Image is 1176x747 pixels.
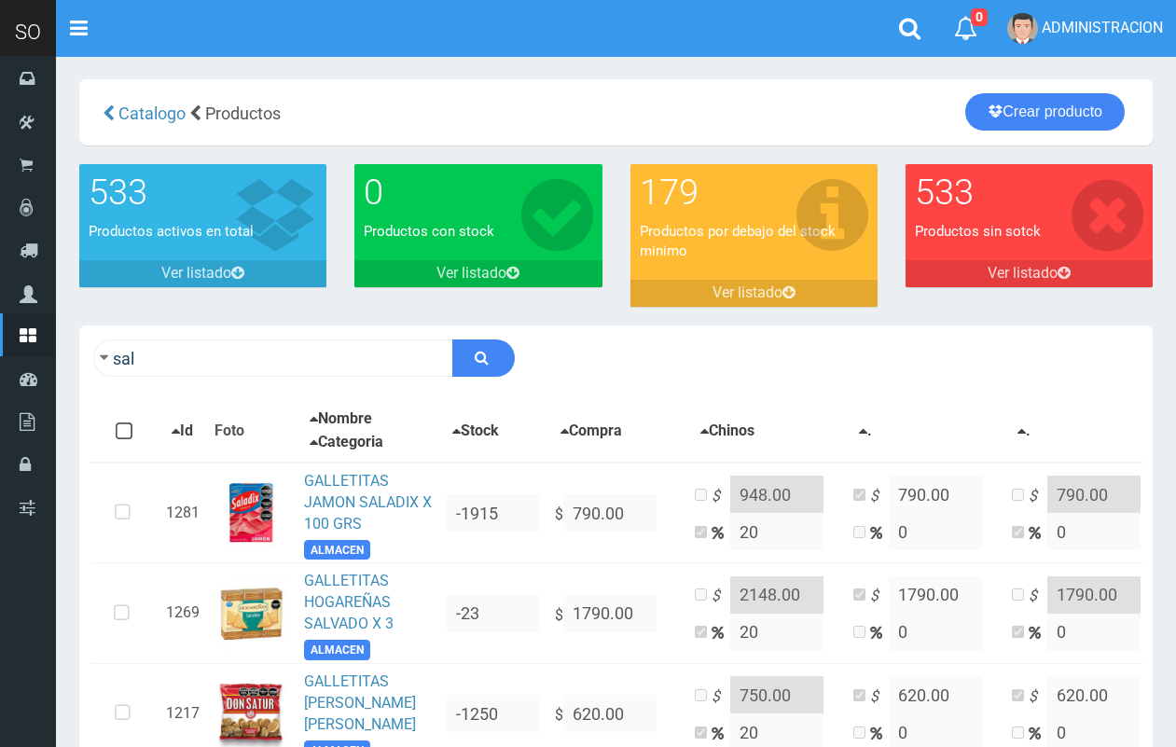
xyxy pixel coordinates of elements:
span: 0 [971,8,988,26]
span: ALMACEN [304,640,370,659]
font: Productos sin sotck [915,223,1041,240]
button: Id [166,420,199,443]
i: $ [870,586,889,607]
button: Nombre [304,408,378,431]
i: $ [1029,586,1047,607]
img: ... [214,476,289,550]
font: Productos activos en total [89,223,254,240]
span: ALMACEN [304,540,370,560]
font: Ver listado [436,264,506,282]
span: Catalogo [118,104,186,123]
th: Foto [207,400,297,463]
button: Chinos [695,420,760,443]
font: Ver listado [988,264,1058,282]
td: 1281 [159,463,207,563]
a: GALLETITAS JAMON SALADIX X 100 GRS [304,472,432,533]
i: $ [870,486,889,507]
button: . [1012,420,1036,443]
i: $ [712,586,730,607]
span: ADMINISTRACION [1042,19,1163,36]
input: Ingrese su busqueda [93,339,453,377]
i: $ [1029,686,1047,708]
td: $ [547,563,687,664]
button: Compra [555,420,628,443]
font: 0 [364,172,383,213]
td: 1269 [159,563,207,664]
font: 179 [640,172,699,213]
font: Productos por debajo del stock minimo [640,223,836,259]
button: . [853,420,878,443]
a: GALLETITAS HOGAREÑAS SALVADO X 3 [304,572,394,632]
font: 533 [89,172,147,213]
i: $ [870,686,889,708]
font: Ver listado [161,264,231,282]
a: Ver listado [354,260,602,287]
a: Ver listado [906,260,1153,287]
img: ... [214,576,289,651]
a: Ver listado [630,280,878,307]
td: $ [547,463,687,563]
font: Productos con stock [364,223,494,240]
font: 533 [915,172,974,213]
button: Categoria [304,431,389,454]
a: Catalogo [115,104,186,123]
i: $ [712,686,730,708]
a: Crear producto [965,93,1125,131]
i: $ [1029,486,1047,507]
button: Stock [447,420,505,443]
i: $ [712,486,730,507]
a: GALLETITAS [PERSON_NAME] [PERSON_NAME] [304,672,416,733]
a: Ver listado [79,260,326,287]
font: Ver listado [713,284,782,301]
img: User Image [1007,13,1038,44]
span: Productos [205,104,281,123]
